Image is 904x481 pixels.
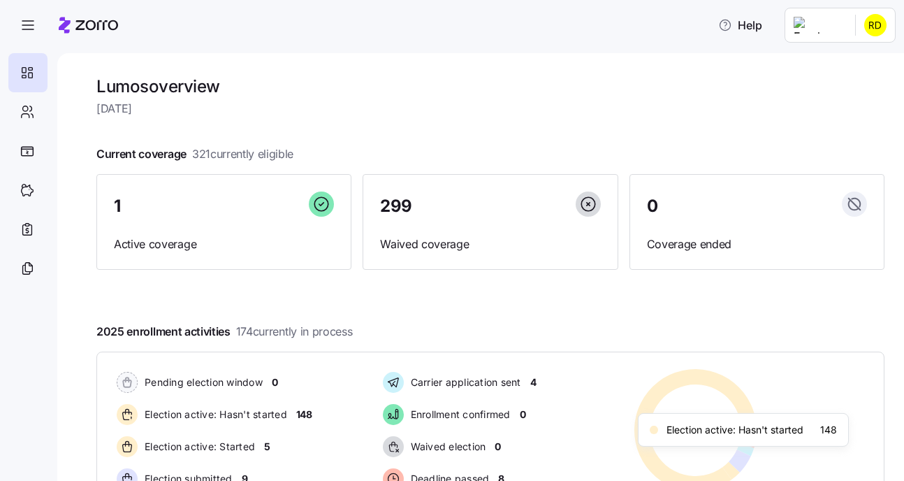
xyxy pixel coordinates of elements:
[407,440,486,454] span: Waived election
[96,145,293,163] span: Current coverage
[296,408,312,422] span: 148
[647,236,867,253] span: Coverage ended
[864,14,887,36] img: 36904a2d7fbca397066e0f10caefeab4
[140,375,263,389] span: Pending election window
[794,17,844,34] img: Employer logo
[407,408,511,422] span: Enrollment confirmed
[140,440,255,454] span: Election active: Started
[264,440,270,454] span: 5
[718,17,762,34] span: Help
[380,236,600,253] span: Waived coverage
[272,375,278,389] span: 0
[192,145,293,163] span: 321 currently eligible
[96,76,884,97] h1: Lumos overview
[407,375,521,389] span: Carrier application sent
[140,408,287,422] span: Election active: Hasn't started
[96,100,884,117] span: [DATE]
[707,11,773,39] button: Help
[236,323,353,340] span: 174 currently in process
[647,198,658,215] span: 0
[96,323,352,340] span: 2025 enrollment activities
[495,440,501,454] span: 0
[530,375,537,389] span: 4
[114,198,121,215] span: 1
[114,236,334,253] span: Active coverage
[380,198,412,215] span: 299
[520,408,526,422] span: 0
